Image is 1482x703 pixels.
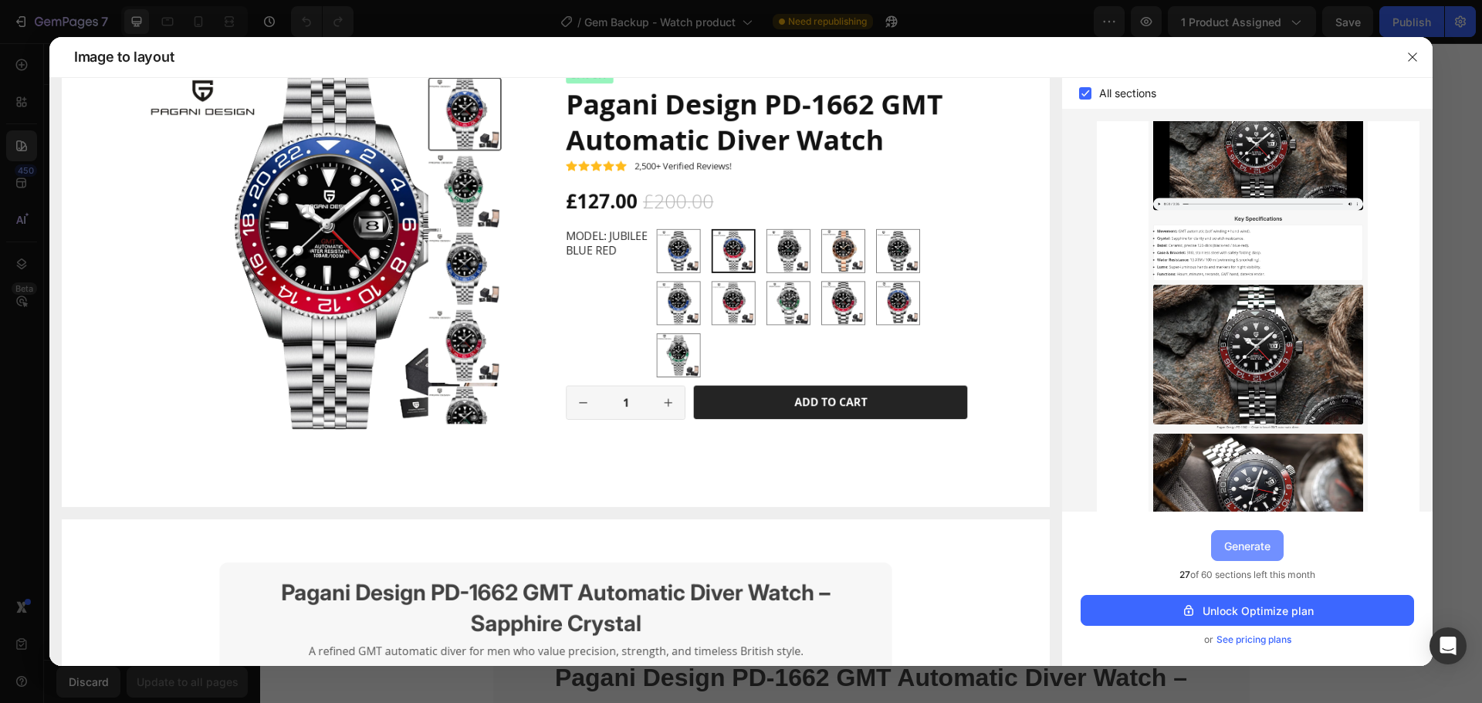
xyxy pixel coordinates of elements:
[1211,530,1284,561] button: Generate
[623,56,678,76] pre: 37% off
[719,425,756,462] button: increment
[467,329,550,411] img: Pagani Design PD - 1662 GMT Automatic Diver Watch - Britt Company
[1181,603,1314,619] div: Unlock Optimize plan
[623,79,1074,162] h1: Pagani Design PD-1662 GMT Automatic Diver Watch
[661,425,719,462] input: quantity
[702,167,812,180] p: 2,500+ Verified Reviews!
[1216,632,1291,647] span: See pricing plans
[74,48,174,66] span: Image to layout
[623,200,704,231] div: £127.00
[1099,84,1156,103] span: All sections
[467,155,550,238] img: Pagani Design PD - 1662 GMT Automatic Diver Watch - Britt Company
[250,617,973,687] h1: Pagani Design PD-1662 GMT Automatic Diver Watch – Sapphire Crystal
[710,200,791,231] div: £200.00
[1430,627,1467,664] div: Open Intercom Messenger
[766,424,1074,462] button: Add to cart
[1224,538,1271,554] div: Generate
[467,416,550,499] img: Pagani Design PD - 1662 GMT Automatic Diver Watch - Britt Company
[623,248,716,284] legend: Model: Black Blue
[1081,595,1414,626] button: Unlock Optimize plan
[1081,632,1414,647] div: or
[624,425,661,462] button: decrement
[1179,567,1315,583] span: of 60 sections left this month
[1179,569,1190,580] span: 27
[467,242,550,325] img: Pagani Design PD - 1662 GMT Automatic Diver Watch - Britt Company
[878,435,963,451] div: Add to cart
[148,56,563,471] img: Pagani Design PD - 1662 GMT Automatic Diver Watch - Britt Company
